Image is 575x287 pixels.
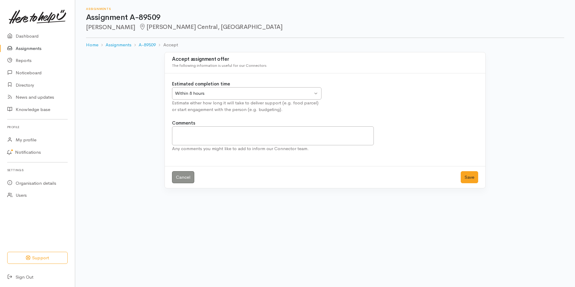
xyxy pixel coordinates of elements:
[86,7,564,11] h6: Assignments
[175,90,313,97] div: Within 8 hours
[172,57,478,62] h3: Accept assignment offer
[172,120,195,127] label: Comments
[139,23,283,31] span: [PERSON_NAME] Central, [GEOGRAPHIC_DATA]
[7,123,68,131] h6: Profile
[172,145,374,152] div: Any comments you might like to add to inform our Connector team.
[86,13,564,22] h1: Assignment A-89509
[172,171,194,184] a: Cancel
[7,166,68,174] h6: Settings
[86,24,564,31] h2: [PERSON_NAME]
[172,81,230,88] label: Estimated completion time
[7,252,68,264] button: Support
[86,42,98,48] a: Home
[172,100,321,113] div: Estimate either how long it will take to deliver support (e.g. food parcel) or start engagement w...
[156,42,178,48] li: Accept
[461,171,478,184] button: Save
[139,42,156,48] a: A-89509
[172,63,266,68] span: The following information is useful for our Connectors
[106,42,131,48] a: Assignments
[86,38,564,52] nav: breadcrumb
